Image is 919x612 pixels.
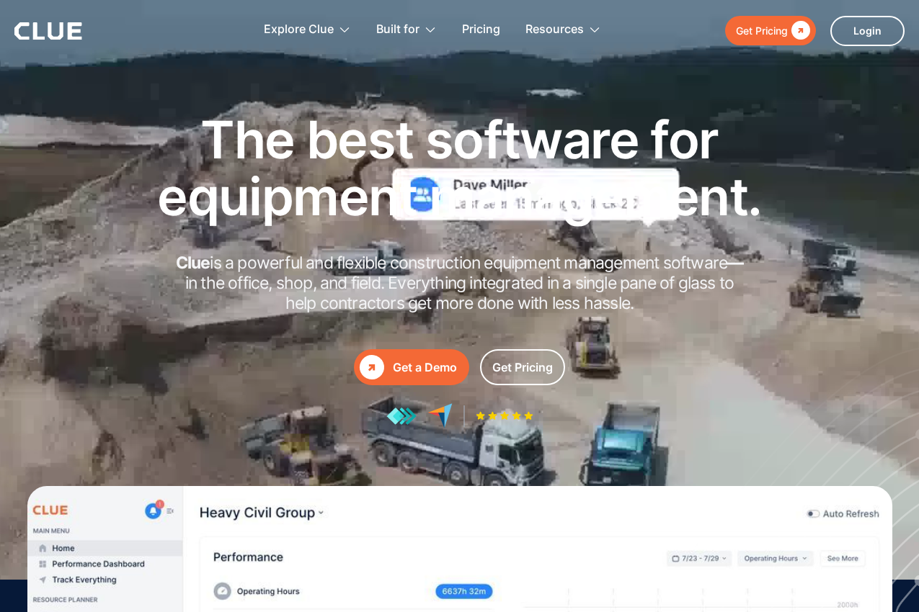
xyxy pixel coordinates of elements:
[176,253,210,273] strong: Clue
[525,7,584,53] div: Resources
[476,411,533,420] img: Five-star rating icon
[136,111,784,225] h1: The best software for equipment management.
[727,253,743,273] strong: —
[830,16,905,46] a: Login
[492,359,553,377] div: Get Pricing
[393,359,457,377] div: Get a Demo
[725,16,816,45] a: Get Pricing
[736,22,788,40] div: Get Pricing
[172,253,748,313] h2: is a powerful and flexible construction equipment management software in the office, shop, and fi...
[462,7,500,53] a: Pricing
[354,349,469,385] a: Get a Demo
[376,7,419,53] div: Built for
[264,7,334,53] div: Explore Clue
[480,349,565,385] a: Get Pricing
[360,355,384,379] div: 
[788,22,810,40] div: 
[386,407,417,426] img: reviews at getapp
[427,403,453,428] img: reviews at capterra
